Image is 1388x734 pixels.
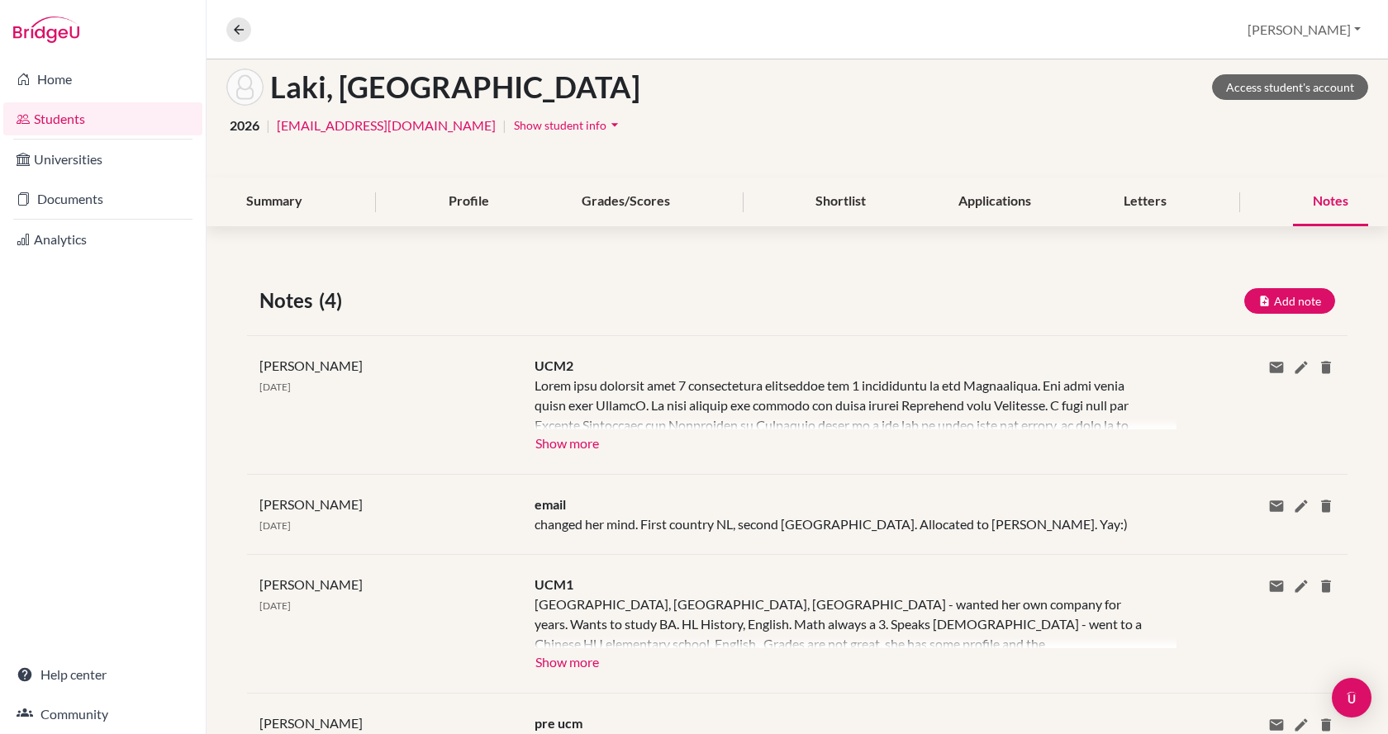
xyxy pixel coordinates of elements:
[535,429,600,454] button: Show more
[535,576,573,592] span: UCM1
[277,116,496,135] a: [EMAIL_ADDRESS][DOMAIN_NAME]
[535,496,566,512] span: email
[13,17,79,43] img: Bridge-U
[1212,74,1368,100] a: Access student's account
[3,698,202,731] a: Community
[230,116,259,135] span: 2026
[3,143,202,176] a: Universities
[226,178,322,226] div: Summary
[259,286,319,315] span: Notes
[226,69,264,106] img: Lilla Laki's avatar
[259,599,291,612] span: [DATE]
[1293,178,1368,226] div: Notes
[259,496,363,512] span: [PERSON_NAME]
[1244,288,1335,314] button: Add note
[535,376,1152,429] div: Lorem ipsu dolorsit amet 7 consectetura elitseddoe tem 1 incididuntu la etd Magnaaliqua. Eni admi...
[429,178,509,226] div: Profile
[3,223,202,256] a: Analytics
[514,118,606,132] span: Show student info
[522,495,1164,534] div: changed her mind. First country NL, second [GEOGRAPHIC_DATA]. Allocated to [PERSON_NAME]. Yay:)
[796,178,886,226] div: Shortlist
[259,381,291,393] span: [DATE]
[259,358,363,373] span: [PERSON_NAME]
[939,178,1051,226] div: Applications
[606,116,623,133] i: arrow_drop_down
[3,63,202,96] a: Home
[513,112,624,138] button: Show student infoarrow_drop_down
[259,715,363,731] span: [PERSON_NAME]
[3,182,202,215] a: Documents
[562,178,690,226] div: Grades/Scores
[3,102,202,135] a: Students
[319,286,349,315] span: (4)
[1240,14,1368,45] button: [PERSON_NAME]
[259,519,291,532] span: [DATE]
[266,116,270,135] span: |
[1332,678,1371,717] div: Open Intercom Messenger
[535,648,600,673] button: Show more
[3,658,202,691] a: Help center
[535,715,582,731] span: pre ucm
[1104,178,1186,226] div: Letters
[535,594,1152,648] div: [GEOGRAPHIC_DATA], [GEOGRAPHIC_DATA], [GEOGRAPHIC_DATA] - wanted her own company for years. Wants...
[270,69,640,105] h1: Laki, [GEOGRAPHIC_DATA]
[502,116,506,135] span: |
[535,358,573,373] span: UCM2
[259,576,363,592] span: [PERSON_NAME]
